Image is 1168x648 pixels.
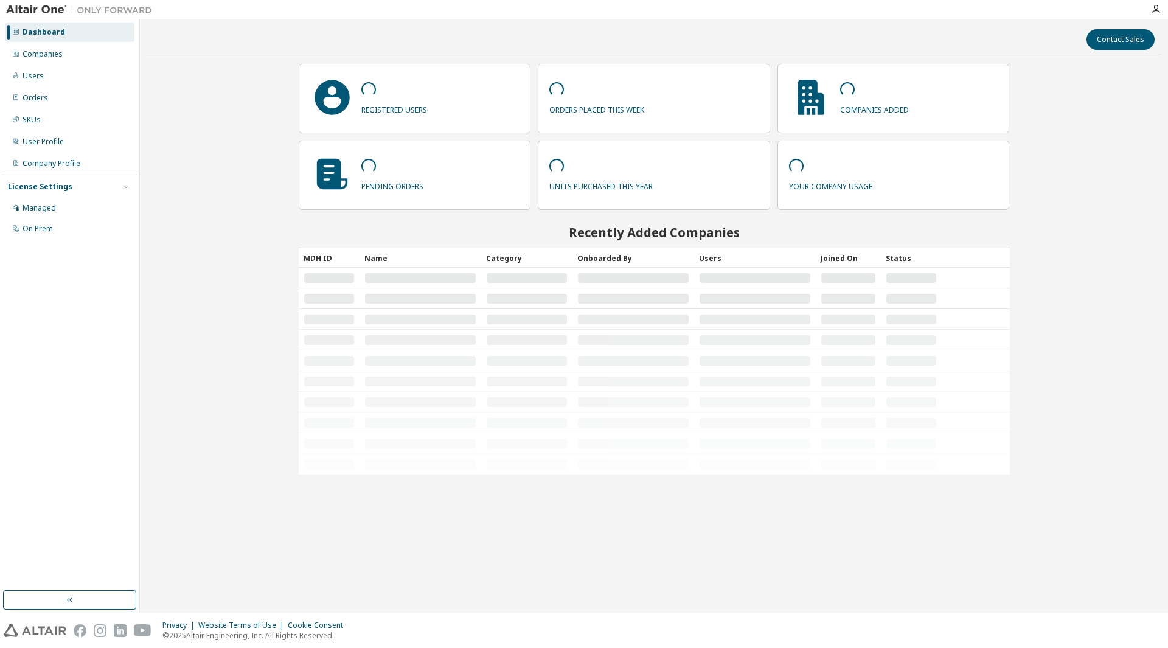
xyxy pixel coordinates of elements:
p: units purchased this year [549,178,653,192]
img: instagram.svg [94,624,106,637]
div: Website Terms of Use [198,621,288,630]
div: Joined On [821,248,876,268]
img: facebook.svg [74,624,86,637]
div: Cookie Consent [288,621,350,630]
div: Name [364,248,476,268]
div: SKUs [23,115,41,125]
div: Company Profile [23,159,80,169]
p: pending orders [361,178,423,192]
p: © 2025 Altair Engineering, Inc. All Rights Reserved. [162,630,350,641]
img: linkedin.svg [114,624,127,637]
div: Managed [23,203,56,213]
div: On Prem [23,224,53,234]
div: Users [23,71,44,81]
div: Orders [23,93,48,103]
button: Contact Sales [1086,29,1155,50]
img: Altair One [6,4,158,16]
img: altair_logo.svg [4,624,66,637]
img: youtube.svg [134,624,151,637]
h2: Recently Added Companies [299,225,1010,240]
p: companies added [840,101,909,115]
div: User Profile [23,137,64,147]
p: orders placed this week [549,101,644,115]
div: Status [886,248,937,268]
div: Companies [23,49,63,59]
p: registered users [361,101,427,115]
div: Privacy [162,621,198,630]
div: Dashboard [23,27,65,37]
div: MDH ID [304,248,355,268]
div: Category [486,248,568,268]
div: Users [699,248,811,268]
div: License Settings [8,182,72,192]
div: Onboarded By [577,248,689,268]
p: your company usage [789,178,872,192]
